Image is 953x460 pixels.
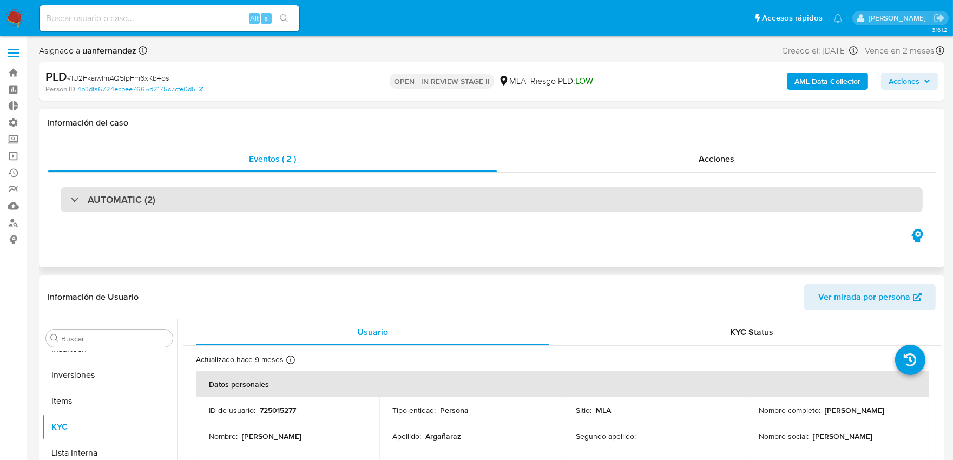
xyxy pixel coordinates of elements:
[818,284,910,310] span: Ver mirada por persona
[242,431,301,441] p: [PERSON_NAME]
[860,43,863,58] span: -
[61,334,168,344] input: Buscar
[392,405,436,415] p: Tipo entidad :
[45,84,75,94] b: Person ID
[865,45,934,57] span: Vence en 2 meses
[39,45,136,57] span: Asignado a
[77,84,203,94] a: 4b3dfa6724ecbee7665d2175c7cfe0d5
[596,405,611,415] p: MLA
[825,405,884,415] p: [PERSON_NAME]
[273,11,295,26] button: search-icon
[40,11,299,25] input: Buscar usuario o caso...
[45,68,67,85] b: PLD
[390,74,494,89] p: OPEN - IN REVIEW STAGE II
[759,431,809,441] p: Nombre social :
[869,13,930,23] p: sandra.chabay@mercadolibre.com
[357,326,388,338] span: Usuario
[440,405,469,415] p: Persona
[392,431,421,441] p: Apellido :
[265,13,268,23] span: s
[699,153,734,165] span: Acciones
[42,388,177,414] button: Items
[813,431,872,441] p: [PERSON_NAME]
[576,431,636,441] p: Segundo apellido :
[42,362,177,388] button: Inversiones
[67,73,169,83] span: # lU2FkaiwImAQ5lpFm6xKb4os
[425,431,461,441] p: Argañaraz
[762,12,823,24] span: Accesos rápidos
[209,431,238,441] p: Nombre :
[833,14,843,23] a: Notificaciones
[934,12,945,24] a: Salir
[50,334,59,343] button: Buscar
[794,73,860,90] b: AML Data Collector
[42,414,177,440] button: KYC
[530,75,593,87] span: Riesgo PLD:
[196,354,284,365] p: Actualizado hace 9 meses
[640,431,642,441] p: -
[249,153,296,165] span: Eventos ( 2 )
[48,292,139,303] h1: Información de Usuario
[881,73,938,90] button: Acciones
[782,43,858,58] div: Creado el: [DATE]
[80,44,136,57] b: uanfernandez
[196,371,929,397] th: Datos personales
[498,75,526,87] div: MLA
[731,326,774,338] span: KYC Status
[759,405,820,415] p: Nombre completo :
[209,405,255,415] p: ID de usuario :
[260,405,296,415] p: 725015277
[61,187,923,212] div: AUTOMATIC (2)
[576,405,591,415] p: Sitio :
[787,73,868,90] button: AML Data Collector
[575,75,593,87] span: LOW
[804,284,936,310] button: Ver mirada por persona
[889,73,919,90] span: Acciones
[88,194,155,206] h3: AUTOMATIC (2)
[48,117,936,128] h1: Información del caso
[250,13,259,23] span: Alt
